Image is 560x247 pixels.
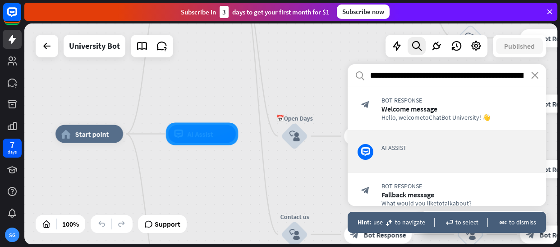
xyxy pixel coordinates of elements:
[453,199,456,207] span: a
[531,72,539,79] i: close
[497,219,536,226] div: to dismiss
[289,131,300,142] i: block_user_input
[446,219,453,226] i: enter
[8,149,17,155] div: days
[444,219,478,226] div: to select
[526,33,535,42] i: block_bot_response
[358,219,425,226] div: use to navigate
[267,114,321,123] div: 📅Open Days
[443,6,497,24] div: Postgraduate Courses
[350,230,359,239] i: block_bot_response
[75,130,109,139] span: Start point
[355,70,365,81] i: search
[361,100,370,109] i: block_bot_response
[60,217,82,231] div: 100%
[423,113,429,121] span: to
[289,229,300,240] i: block_user_input
[61,130,71,139] i: home_2
[5,228,19,242] div: SG
[465,33,476,43] i: block_user_input
[381,113,490,121] span: Hello, welcome ChatBot University! 👋
[385,219,393,226] i: move
[381,96,536,104] span: Bot Response
[7,4,34,31] button: Open LiveChat chat widget
[436,199,442,207] span: to
[155,217,180,231] span: Support
[10,141,14,149] div: 7
[181,6,330,18] div: Subscribe in days to get your first month for $1
[499,219,507,226] i: escape
[381,182,536,190] span: Bot Response
[363,230,406,239] span: Bot Response
[381,104,437,113] span: Welcome message
[381,190,434,199] span: Fallback message
[220,6,229,18] div: 3
[337,5,390,19] div: Subscribe now
[69,35,120,57] div: University Bot
[465,229,476,240] i: block_user_input
[3,139,22,158] a: 7 days
[496,38,543,54] button: Published
[381,199,472,207] span: What would you like talk bout?
[381,144,536,152] span: AI Assist
[358,219,371,226] span: Hint:
[267,212,321,221] div: Contact us
[526,230,535,239] i: block_bot_response
[361,186,370,195] i: block_bot_response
